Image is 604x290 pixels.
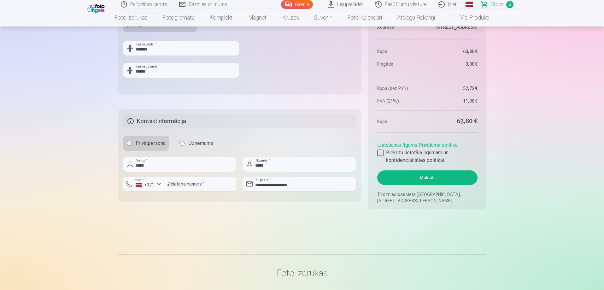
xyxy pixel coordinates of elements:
[491,1,504,8] span: Grozs
[241,9,275,27] a: Magnēti
[340,9,390,27] a: Foto kalendāri
[133,178,149,182] label: Valsts
[431,61,478,67] dd: 0,00 €
[202,9,241,27] a: Komplekti
[176,136,217,151] label: Uzņēmums
[136,182,155,188] div: +371
[431,117,478,126] dd: 63,80 €
[431,48,478,55] dd: 63,80 €
[123,177,164,191] button: Valsts*+371
[123,114,356,128] h5: Kontaktinformācija
[377,191,477,204] p: Tirdzniecības vieta [GEOGRAPHIC_DATA], [STREET_ADDRESS][PERSON_NAME]
[377,142,417,148] a: Lietošanas līgums
[123,136,169,151] label: Privātpersona
[127,141,132,146] input: Privātpersona
[377,24,424,30] dt: Address
[307,9,340,27] a: Suvenīri
[390,9,443,27] a: Atslēgu piekariņi
[377,61,424,67] dt: Piegāde
[377,48,424,55] dt: Kopā
[377,139,477,164] div: ,
[107,9,155,27] a: Foto izdrukas
[377,85,424,92] dt: Kopā (bez PVN)
[155,9,202,27] a: Fotogrāmata
[377,149,477,164] label: Piekrītu lietotāja līgumam un konfidencialitātes politikai
[179,141,185,146] input: Uzņēmums
[377,98,424,104] dt: PVN (21%)
[275,9,307,27] a: Krūzes
[443,9,497,27] a: Visi produkti
[87,3,106,13] img: /fa1
[431,85,478,92] dd: 52,72 €
[419,142,458,148] a: Privātuma politika
[431,98,478,104] dd: 11,08 €
[377,170,477,185] button: Maksāt
[377,117,424,126] dt: Kopā
[123,267,481,279] h3: Foto izdrukas
[431,24,478,30] dd: [STREET_ADDRESS]
[506,1,513,8] span: 6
